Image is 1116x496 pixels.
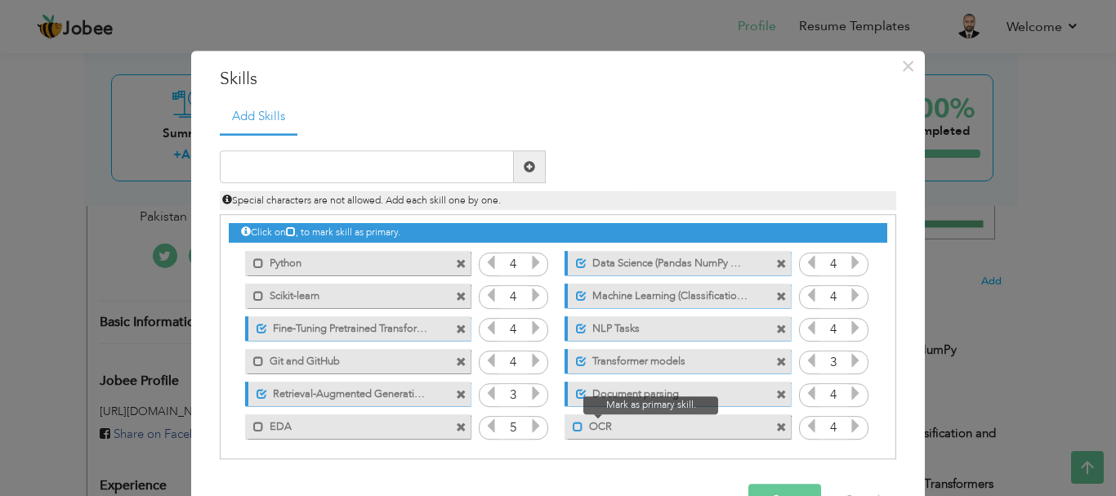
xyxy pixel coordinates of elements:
span: × [901,51,915,81]
label: Retrieval-Augmented Generation (RAG) [267,382,430,402]
label: NLP Tasks [587,316,749,337]
button: Close [895,53,921,79]
span: Special characters are not allowed. Add each skill one by one. [222,194,501,208]
label: Data Science (Pandas NumPy Matplotlib) [587,251,749,271]
span: Mark as primary skill. [583,397,718,414]
label: Transformer models [587,349,749,369]
label: Python [264,251,429,271]
label: Document parsing [587,382,749,402]
label: EDA [264,414,429,435]
label: Scikit-learn [264,284,429,304]
label: Fine-Tuning Pretrained Transformers [267,316,430,337]
div: Click on , to mark skill as primary. [229,224,887,243]
label: OCR [583,414,748,435]
label: Git and GitHub [264,349,429,369]
a: Add Skills [220,100,297,136]
label: Machine Learning (Classification and Regression) [587,284,749,304]
h3: Skills [220,67,896,92]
